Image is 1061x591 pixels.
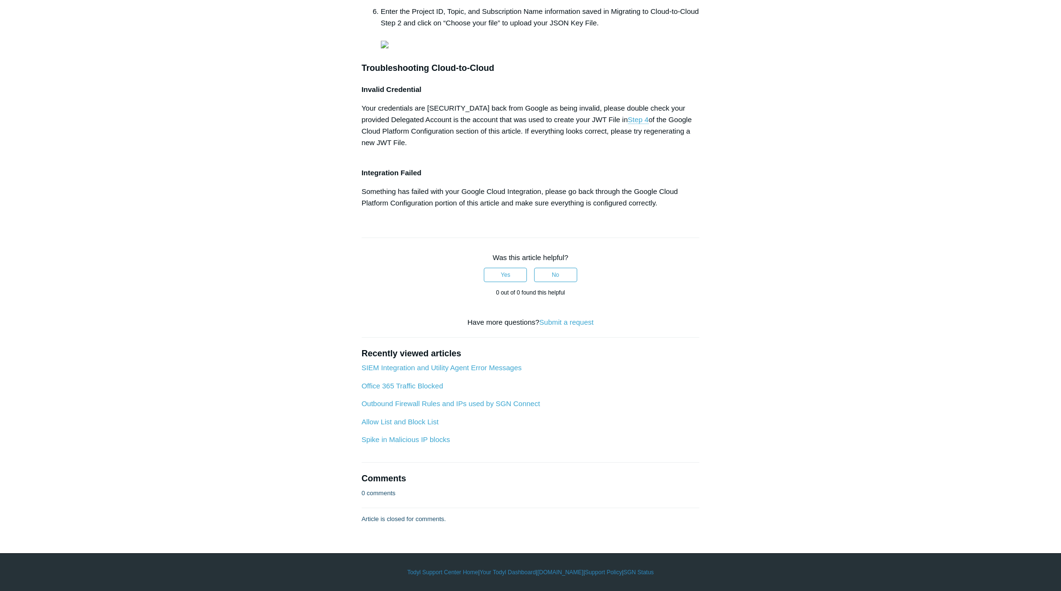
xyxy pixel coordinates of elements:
[362,186,700,209] p: Something has failed with your Google Cloud Integration, please go back through the Google Cloud ...
[381,6,700,52] li: Enter the Project ID, Topic, and Subscription Name information saved in Migrating to Cloud-to-Clo...
[407,568,478,577] a: Todyl Support Center Home
[624,568,654,577] a: SGN Status
[362,489,396,498] p: 0 comments
[484,268,527,282] button: This article was helpful
[362,85,422,93] strong: Invalid Credential
[381,41,388,48] img: 32865537603475
[362,418,439,426] a: Allow List and Block List
[362,317,700,328] div: Have more questions?
[539,318,593,326] a: Submit a request
[362,435,450,443] a: Spike in Malicious IP blocks
[362,514,446,524] p: Article is closed for comments.
[362,364,522,372] a: SIEM Integration and Utility Agent Error Messages
[585,568,622,577] a: Support Policy
[628,115,649,124] a: Step 4
[362,63,494,73] strong: Troubleshooting Cloud-to-Cloud
[496,289,565,296] span: 0 out of 0 found this helpful
[362,347,700,360] h2: Recently viewed articles
[534,268,577,282] button: This article was not helpful
[362,472,700,485] h2: Comments
[362,382,443,390] a: Office 365 Traffic Blocked
[362,102,700,160] p: Your credentials are [SECURITY_DATA] back from Google as being invalid, please double check your ...
[493,253,569,261] span: Was this article helpful?
[253,568,809,577] div: | | | |
[362,169,422,177] strong: Integration Failed
[537,568,583,577] a: [DOMAIN_NAME]
[479,568,536,577] a: Your Todyl Dashboard
[362,399,540,408] a: Outbound Firewall Rules and IPs used by SGN Connect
